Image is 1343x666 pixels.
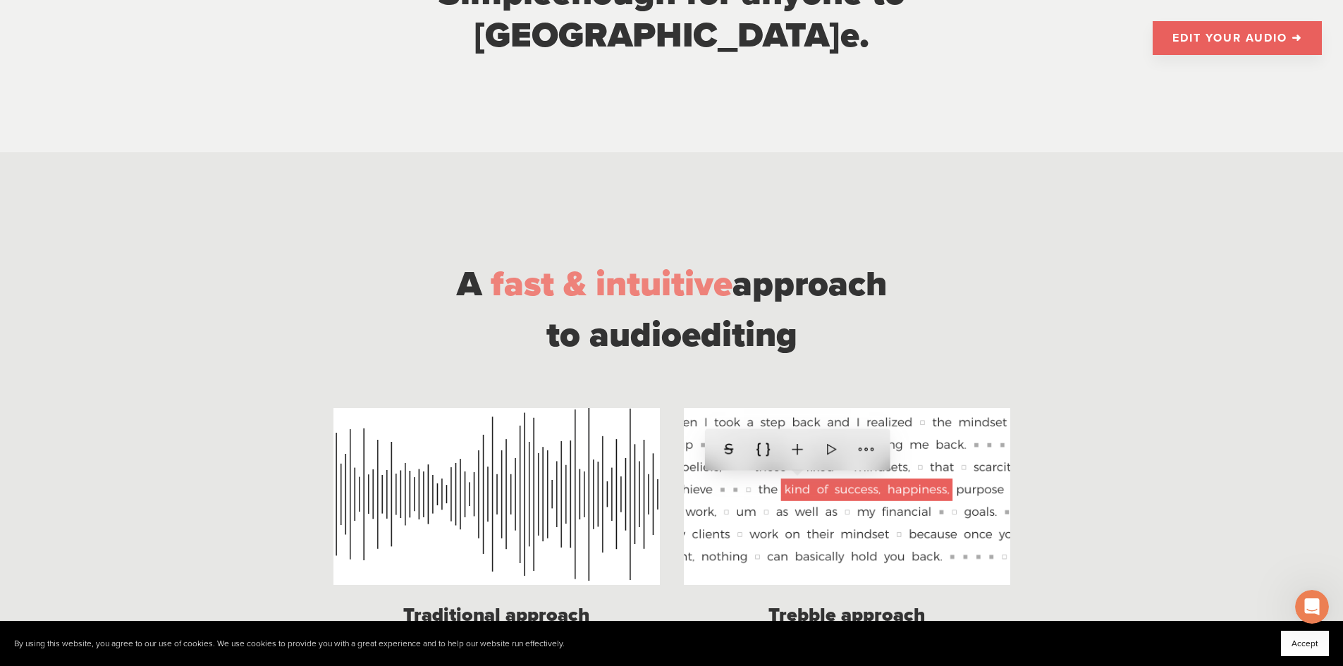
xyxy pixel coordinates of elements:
[491,263,732,305] span: fast & intuitive
[1153,21,1322,55] a: EDIT YOUR AUDIO ➜
[1295,590,1329,624] iframe: Intercom live chat
[682,314,797,356] span: editing
[333,259,1010,360] div: approach to audio
[457,263,482,305] span: A
[768,603,925,627] strong: Trebble approach
[14,639,565,649] p: By using this website, you agree to our use of cookies. We use cookies to provide you with a grea...
[403,603,589,627] strong: Traditional approach
[1292,639,1318,648] span: Accept
[840,14,869,56] span: e.
[1281,631,1329,656] button: Accept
